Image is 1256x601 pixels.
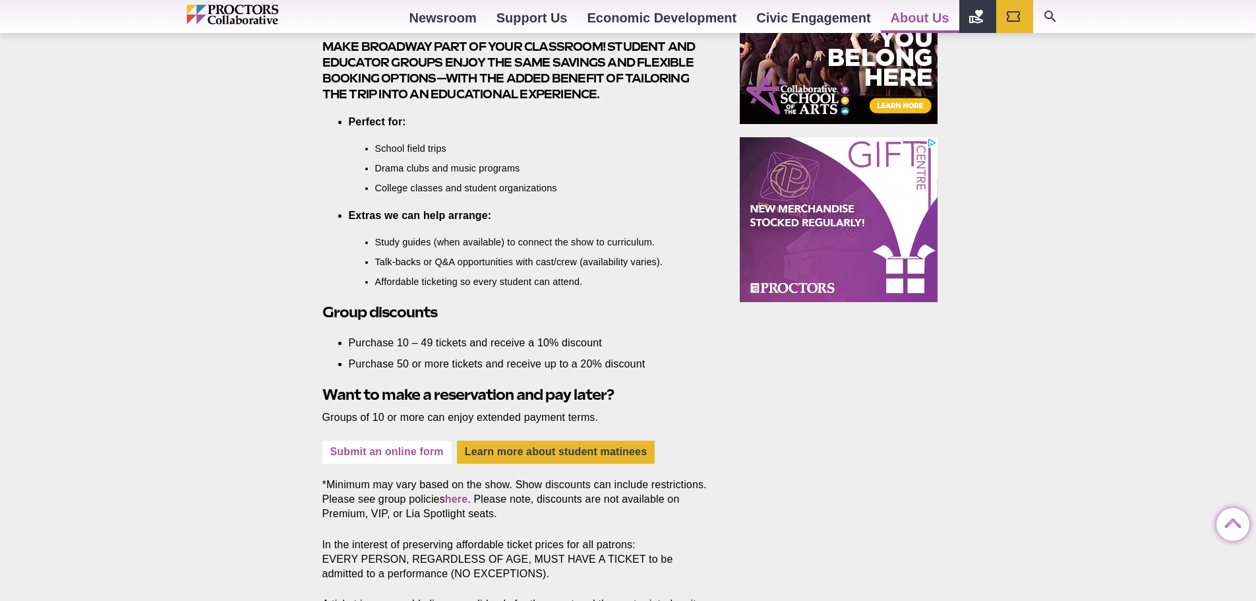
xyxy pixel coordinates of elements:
li: Talk-backs or Q&A opportunities with cast/crew (availability varies). [375,256,671,269]
p: Groups of 10 or more can enjoy extended payment terms. [322,410,710,425]
a: Back to Top [1216,509,1243,535]
li: School field trips [375,142,671,156]
strong: Perfect for: [349,116,406,127]
iframe: Advertisement [740,137,938,302]
li: Affordable ticketing so every student can attend. [375,276,671,289]
li: College classes and student organizations [375,182,671,195]
li: Purchase 50 or more tickets and receive up to a 20% discount [349,357,690,371]
strong: Group discounts [322,303,437,321]
li: Drama clubs and music programs [375,162,671,175]
a: Submit an online form [322,441,452,464]
h4: Make Broadway part of your classroom! Student and educator groups enjoy the same savings and flex... [322,39,710,102]
strong: Extras we can help arrange: [349,210,492,221]
li: Study guides (when available) to connect the show to curriculum. [375,236,671,249]
li: Purchase 10 – 49 tickets and receive a 10% discount [349,336,690,350]
a: Learn more about student matinees [457,441,655,464]
p: In the interest of preserving affordable ticket prices for all patrons: EVERY PERSON, REGARDLESS ... [322,538,710,581]
a: here [445,493,467,505]
p: *Minimum may vary based on the show. Show discounts can include restrictions. Please see group po... [322,478,710,521]
img: Proctors logo [187,5,335,24]
strong: Want to make a reservation and pay later? [322,386,614,403]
